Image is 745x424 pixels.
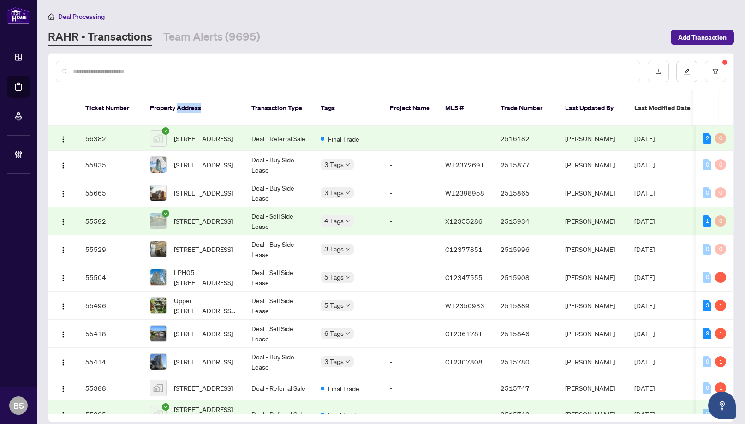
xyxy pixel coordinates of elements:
span: down [346,191,350,195]
button: Logo [56,298,71,313]
span: Final Trade [328,383,359,394]
td: [PERSON_NAME] [558,348,627,376]
span: Final Trade [328,134,359,144]
td: Deal - Buy Side Lease [244,179,313,207]
button: Logo [56,185,71,200]
img: Logo [60,190,67,197]
div: 0 [715,215,726,227]
span: 3 Tags [324,187,344,198]
span: down [346,331,350,336]
td: [PERSON_NAME] [558,376,627,400]
img: thumbnail-img [150,406,166,422]
td: 55935 [78,151,143,179]
span: C12307808 [445,358,483,366]
td: [PERSON_NAME] [558,151,627,179]
span: [DATE] [634,161,655,169]
span: [DATE] [634,384,655,392]
td: 2515865 [493,179,558,207]
td: - [382,292,438,320]
td: [PERSON_NAME] [558,263,627,292]
span: 3 Tags [324,244,344,254]
td: [PERSON_NAME] [558,179,627,207]
th: Transaction Type [244,90,313,126]
div: 1 [715,328,726,339]
td: 55496 [78,292,143,320]
span: [STREET_ADDRESS] [174,244,233,254]
td: [PERSON_NAME] [558,292,627,320]
span: [DATE] [634,301,655,310]
span: [DATE] [634,273,655,281]
a: RAHR - Transactions [48,29,152,46]
td: [PERSON_NAME] [558,320,627,348]
span: [STREET_ADDRESS] [174,188,233,198]
img: thumbnail-img [150,269,166,285]
img: thumbnail-img [150,185,166,201]
img: Logo [60,412,67,419]
div: 0 [703,187,711,198]
td: - [382,320,438,348]
span: C12361781 [445,329,483,338]
td: - [382,376,438,400]
span: [DATE] [634,245,655,253]
span: check-circle [162,210,169,217]
td: 55504 [78,263,143,292]
span: check-circle [162,403,169,411]
th: Last Modified Date [627,90,710,126]
img: thumbnail-img [150,354,166,370]
img: Logo [60,246,67,254]
img: thumbnail-img [150,326,166,341]
span: down [346,219,350,223]
div: 3 [703,300,711,311]
span: [STREET_ADDRESS] [174,328,233,339]
img: Logo [60,218,67,226]
button: Logo [56,131,71,146]
span: Final Trade [328,410,359,420]
span: [DATE] [634,329,655,338]
td: Deal - Referral Sale [244,376,313,400]
span: edit [684,68,690,75]
span: X12355286 [445,217,483,225]
button: filter [705,61,726,82]
td: [PERSON_NAME] [558,235,627,263]
div: 2 [703,133,711,144]
span: download [655,68,662,75]
td: 2515877 [493,151,558,179]
th: Property Address [143,90,244,126]
img: Logo [60,136,67,143]
td: Deal - Sell Side Lease [244,207,313,235]
span: [DATE] [634,134,655,143]
div: 0 [703,409,711,420]
td: 55592 [78,207,143,235]
div: 1 [715,382,726,394]
span: down [346,303,350,308]
td: 55414 [78,348,143,376]
div: 0 [703,356,711,367]
button: Logo [56,242,71,257]
th: Last Updated By [558,90,627,126]
span: check-circle [162,127,169,135]
button: Logo [56,407,71,422]
img: thumbnail-img [150,241,166,257]
span: [DATE] [634,358,655,366]
span: W12372691 [445,161,484,169]
span: BS [13,399,24,412]
div: 0 [715,133,726,144]
span: W12350933 [445,301,484,310]
span: C12377851 [445,245,483,253]
span: W12398958 [445,189,484,197]
th: Tags [313,90,382,126]
span: home [48,13,54,20]
td: 56382 [78,126,143,151]
span: [STREET_ADDRESS] [174,160,233,170]
td: 55418 [78,320,143,348]
th: Trade Number [493,90,558,126]
button: Open asap [708,392,736,419]
td: - [382,348,438,376]
span: [DATE] [634,217,655,225]
div: 0 [703,244,711,255]
span: [DATE] [634,189,655,197]
span: Add Transaction [678,30,727,45]
td: Deal - Sell Side Lease [244,292,313,320]
span: [DATE] [634,410,655,418]
div: 1 [703,215,711,227]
